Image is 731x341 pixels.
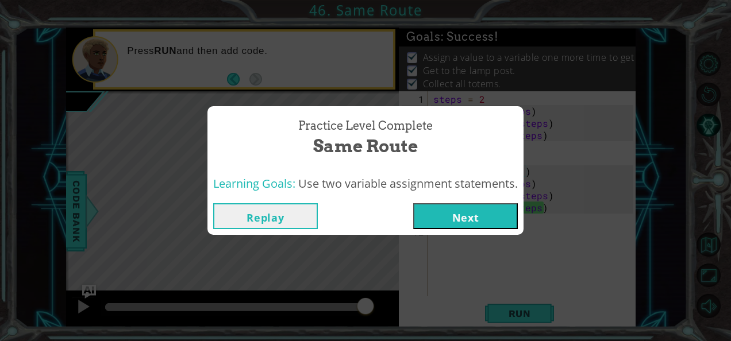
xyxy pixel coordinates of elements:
[213,203,318,229] button: Replay
[298,176,518,191] span: Use two variable assignment statements.
[313,134,418,158] span: Same Route
[213,176,295,191] span: Learning Goals:
[413,203,518,229] button: Next
[298,118,433,134] span: Practice Level Complete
